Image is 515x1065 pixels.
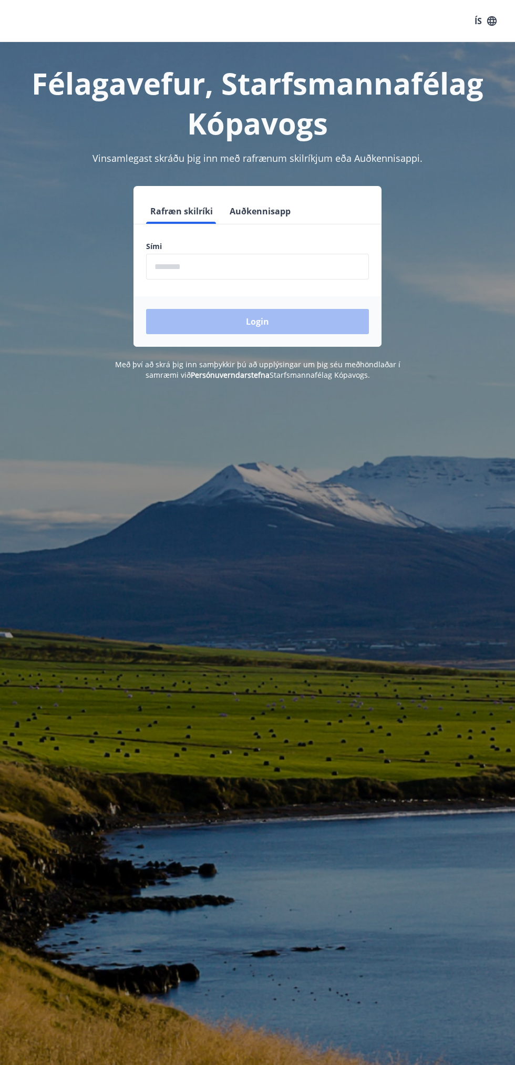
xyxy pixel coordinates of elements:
[115,359,400,380] span: Með því að skrá þig inn samþykkir þú að upplýsingar um þig séu meðhöndlaðar í samræmi við Starfsm...
[469,12,502,30] button: ÍS
[92,152,423,164] span: Vinsamlegast skráðu þig inn með rafrænum skilríkjum eða Auðkennisappi.
[146,241,369,252] label: Sími
[13,63,502,143] h1: Félagavefur, Starfsmannafélag Kópavogs
[146,199,217,224] button: Rafræn skilríki
[225,199,295,224] button: Auðkennisapp
[191,370,270,380] a: Persónuverndarstefna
